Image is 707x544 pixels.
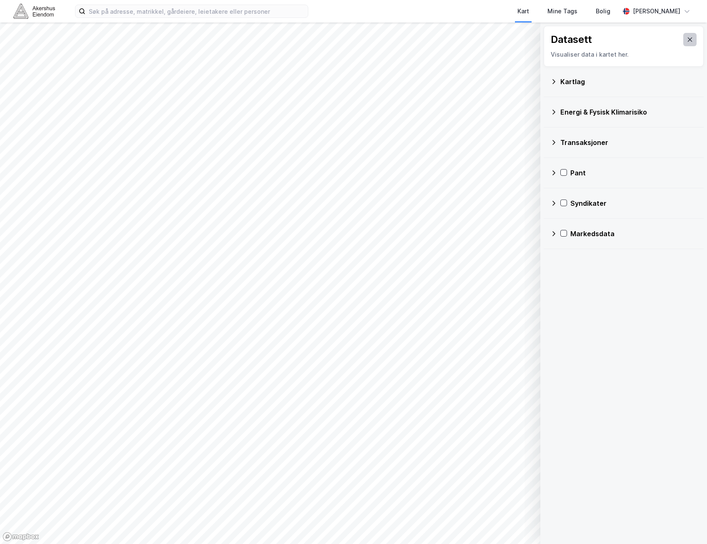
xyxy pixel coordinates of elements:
div: Datasett [551,33,592,46]
img: akershus-eiendom-logo.9091f326c980b4bce74ccdd9f866810c.svg [13,4,55,18]
div: Markedsdata [570,229,697,239]
iframe: Chat Widget [665,504,707,544]
a: Mapbox homepage [2,532,39,542]
input: Søk på adresse, matrikkel, gårdeiere, leietakere eller personer [85,5,308,17]
div: Pant [570,168,697,178]
div: Mine Tags [547,6,577,16]
div: Kontrollprogram for chat [665,504,707,544]
div: Energi & Fysisk Klimarisiko [560,107,697,117]
div: Kartlag [560,77,697,87]
div: Kart [517,6,529,16]
div: Transaksjoner [560,137,697,147]
div: Syndikater [570,198,697,208]
div: [PERSON_NAME] [633,6,680,16]
div: Visualiser data i kartet her. [551,50,697,60]
div: Bolig [596,6,610,16]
